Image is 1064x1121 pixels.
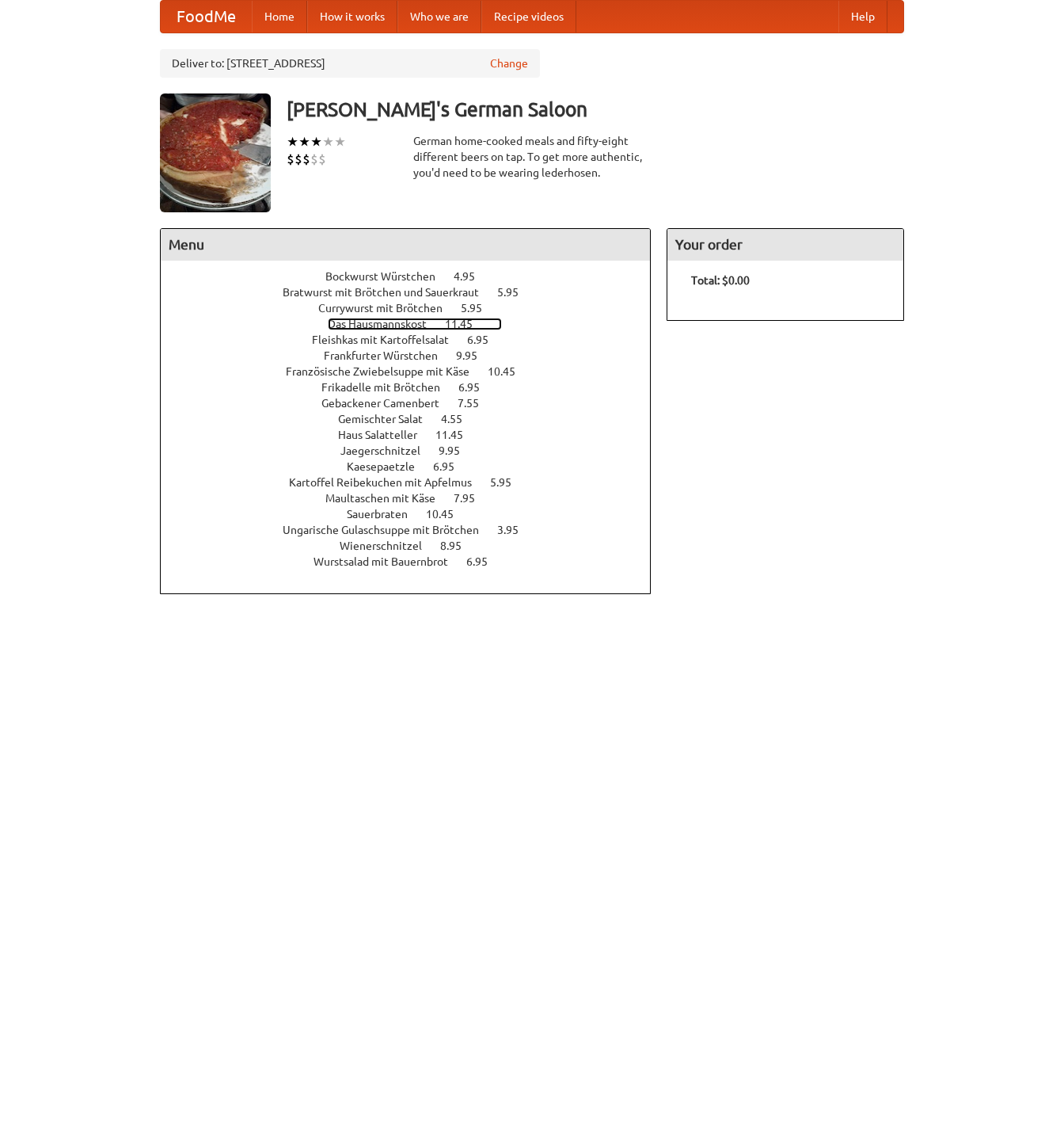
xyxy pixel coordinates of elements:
span: Gemischter Salat [338,413,439,425]
h4: Menu [161,229,650,261]
a: Sauerbraten 10.45 [347,508,483,520]
a: Kaesepaetzle 6.95 [347,460,484,473]
img: angular.jpg [160,93,271,212]
span: 7.55 [458,397,495,410]
li: $ [294,151,302,168]
li: ★ [298,133,310,151]
span: Wurstsalad mit Bauernbrot [313,555,464,568]
div: German home-cooked meals and fifty-eight different beers on tap. To get more authentic, you'd nee... [413,133,651,181]
span: 8.95 [440,540,477,552]
a: Ungarische Gulaschsuppe mit Brötchen 3.95 [283,524,548,536]
li: $ [318,151,326,168]
a: Frankfurter Würstchen 9.95 [324,349,507,362]
span: 7.95 [454,492,491,505]
span: Fleishkas mit Kartoffelsalat [312,334,465,346]
span: Bockwurst Würstchen [325,270,451,283]
span: 3.95 [497,524,534,536]
span: Kaesepaetzle [347,460,431,473]
a: How it works [307,1,397,32]
span: 10.45 [426,508,469,520]
span: 6.95 [458,381,496,394]
a: Bratwurst mit Brötchen und Sauerkraut 5.95 [283,286,548,299]
a: Französische Zwiebelsuppe mit Käse 10.45 [286,365,545,378]
span: Frikadelle mit Brötchen [321,381,456,394]
a: FoodMe [161,1,252,32]
a: Wienerschnitzel 8.95 [340,540,491,552]
span: Bratwurst mit Brötchen und Sauerkraut [283,286,495,299]
span: 5.95 [490,476,527,489]
span: 6.95 [467,334,504,346]
a: Frikadelle mit Brötchen 6.95 [321,381,509,394]
span: 9.95 [439,444,476,457]
span: Maultaschen mit Käse [325,492,451,505]
span: 9.95 [456,349,493,362]
span: Frankfurter Würstchen [324,349,454,362]
span: 4.55 [441,413,478,425]
a: Fleishkas mit Kartoffelsalat 6.95 [312,334,518,346]
li: ★ [310,133,322,151]
a: Wurstsalad mit Bauernbrot 6.95 [313,555,517,568]
span: Haus Salatteller [338,429,433,441]
span: Französische Zwiebelsuppe mit Käse [286,365,485,378]
span: Das Hausmannskost [328,318,443,330]
div: Deliver to: [STREET_ADDRESS] [160,49,540,78]
li: $ [287,151,294,168]
h3: [PERSON_NAME]'s German Saloon [287,93,904,125]
a: Recipe videos [481,1,576,32]
li: ★ [334,133,346,151]
span: 5.95 [497,286,534,299]
span: Jaegerschnitzel [340,444,436,457]
span: Kartoffel Reibekuchen mit Apfelmus [289,476,488,489]
a: Maultaschen mit Käse 7.95 [325,492,504,505]
a: Das Hausmannskost 11.45 [328,318,502,330]
a: Kartoffel Reibekuchen mit Apfelmus 5.95 [289,476,541,489]
b: Total: $0.00 [691,274,750,287]
li: $ [310,151,318,168]
li: $ [302,151,310,168]
a: Bockwurst Würstchen 4.95 [325,270,504,283]
a: Home [252,1,307,32]
h4: Your order [667,229,903,261]
span: Gebackener Camenbert [321,397,455,410]
a: Change [490,55,528,71]
a: Help [838,1,887,32]
span: 6.95 [466,555,503,568]
span: 10.45 [488,365,531,378]
a: Jaegerschnitzel 9.95 [340,444,489,457]
span: 11.45 [445,318,488,330]
span: Sauerbraten [347,508,424,520]
li: ★ [322,133,334,151]
a: Haus Salatteller 11.45 [338,429,492,441]
span: 6.95 [433,460,470,473]
a: Gebackener Camenbert 7.55 [321,397,508,410]
span: 4.95 [454,270,491,283]
span: Currywurst mit Brötchen [318,302,458,315]
a: Gemischter Salat 4.55 [338,413,492,425]
span: 5.95 [461,302,498,315]
a: Currywurst mit Brötchen 5.95 [318,302,511,315]
a: Who we are [397,1,481,32]
li: ★ [287,133,298,151]
span: Ungarische Gulaschsuppe mit Brötchen [283,524,495,536]
span: 11.45 [435,429,479,441]
span: Wienerschnitzel [340,540,438,552]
